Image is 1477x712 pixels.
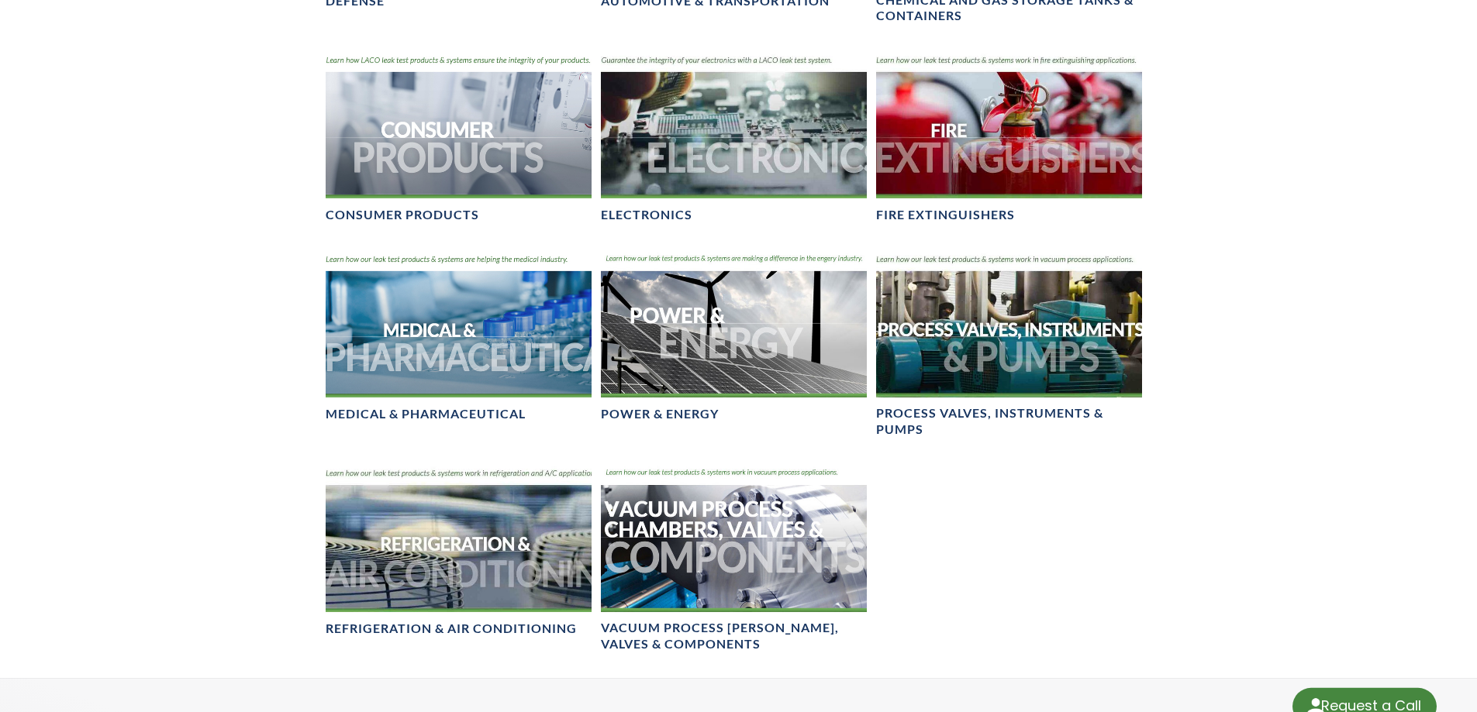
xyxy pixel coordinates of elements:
[876,207,1015,223] h4: Fire Extinguishers
[326,207,479,223] h4: Consumer Products
[601,463,867,652] a: Vacuum Process Chambers, Valves & Components headerVacuum Process [PERSON_NAME], Valves & Components
[601,249,867,423] a: Power & Energy headerPower & Energy
[601,50,867,224] a: Electronics headerElectronics
[876,249,1142,439] a: Process Valves, Instruments & Pumps headerProcess Valves, Instruments & Pumps
[326,406,526,422] h4: Medical & Pharmaceutical
[326,249,592,423] a: Header for Medical & PharmaceuticalMedical & Pharmaceutical
[326,463,592,637] a: Refrigeration & Air Conditioning headerRefrigeration & Air Conditioning
[876,50,1142,224] a: Fire Extinguishers headerFire Extinguishers
[601,406,719,422] h4: Power & Energy
[326,50,592,224] a: Consumer Products headerConsumer Products
[876,405,1142,438] h4: Process Valves, Instruments & Pumps
[601,207,692,223] h4: Electronics
[601,620,867,652] h4: Vacuum Process [PERSON_NAME], Valves & Components
[326,621,577,637] h4: Refrigeration & Air Conditioning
